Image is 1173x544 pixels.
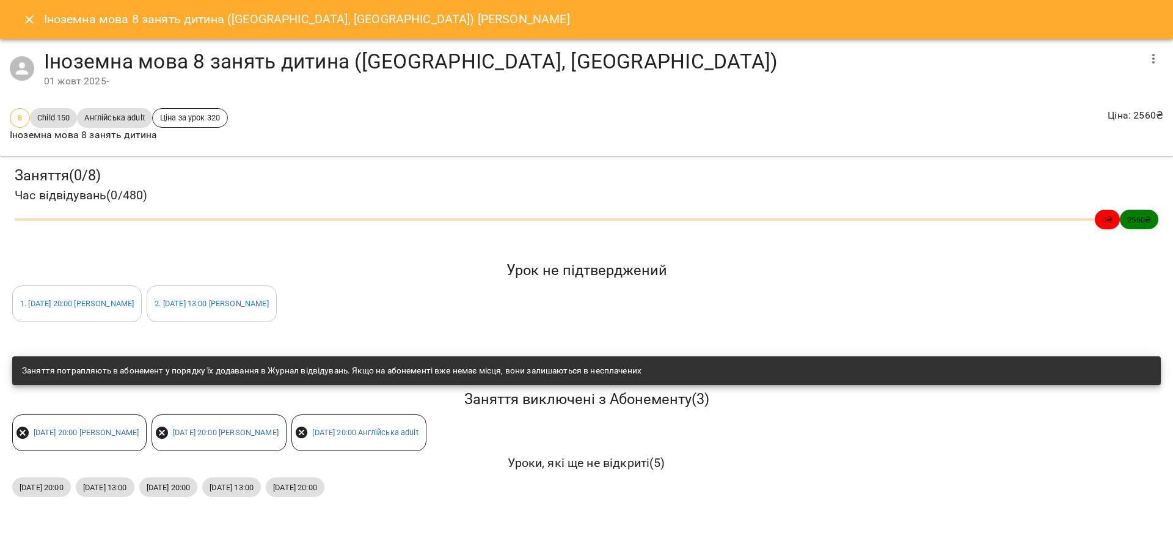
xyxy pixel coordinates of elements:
[155,299,268,308] a: 2. [DATE] 13:00 [PERSON_NAME]
[34,428,139,437] a: [DATE] 20:00 [PERSON_NAME]
[77,112,152,123] span: Англійська adult
[15,5,44,34] button: Close
[44,10,570,29] h6: Іноземна мова 8 занять дитина ([GEOGRAPHIC_DATA], [GEOGRAPHIC_DATA]) [PERSON_NAME]
[15,166,1158,185] h3: Заняття ( 0 / 8 )
[12,390,1161,409] h5: Заняття виключені з Абонементу ( 3 )
[12,261,1161,280] h5: Урок не підтверджений
[12,454,1161,472] h6: Уроки, які ще не відкриті ( 5 )
[173,428,279,437] a: [DATE] 20:00 [PERSON_NAME]
[10,112,29,123] span: 8
[22,360,641,382] div: Заняття потрапляють в абонемент у порядку їх додавання в Журнал відвідувань. Якщо на абонементі в...
[44,49,1139,74] h4: Іноземна мова 8 занять дитина ([GEOGRAPHIC_DATA], [GEOGRAPHIC_DATA])
[1108,108,1163,123] p: Ціна : 2560 ₴
[44,74,1139,89] div: 01 жовт 2025 -
[1095,214,1120,226] span: 0 ₴
[202,482,261,493] span: [DATE] 13:00
[153,112,227,123] span: Ціна за урок 320
[30,112,77,123] span: Child 150
[266,482,324,493] span: [DATE] 20:00
[12,482,71,493] span: [DATE] 20:00
[312,428,418,437] a: [DATE] 20:00 Англійська adult
[1120,214,1158,226] span: 2560 ₴
[20,299,134,308] a: 1. [DATE] 20:00 [PERSON_NAME]
[139,482,198,493] span: [DATE] 20:00
[10,128,228,142] p: Іноземна мова 8 занять дитина
[76,482,134,493] span: [DATE] 13:00
[15,186,1158,205] h4: Час відвідувань ( 0 / 480 )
